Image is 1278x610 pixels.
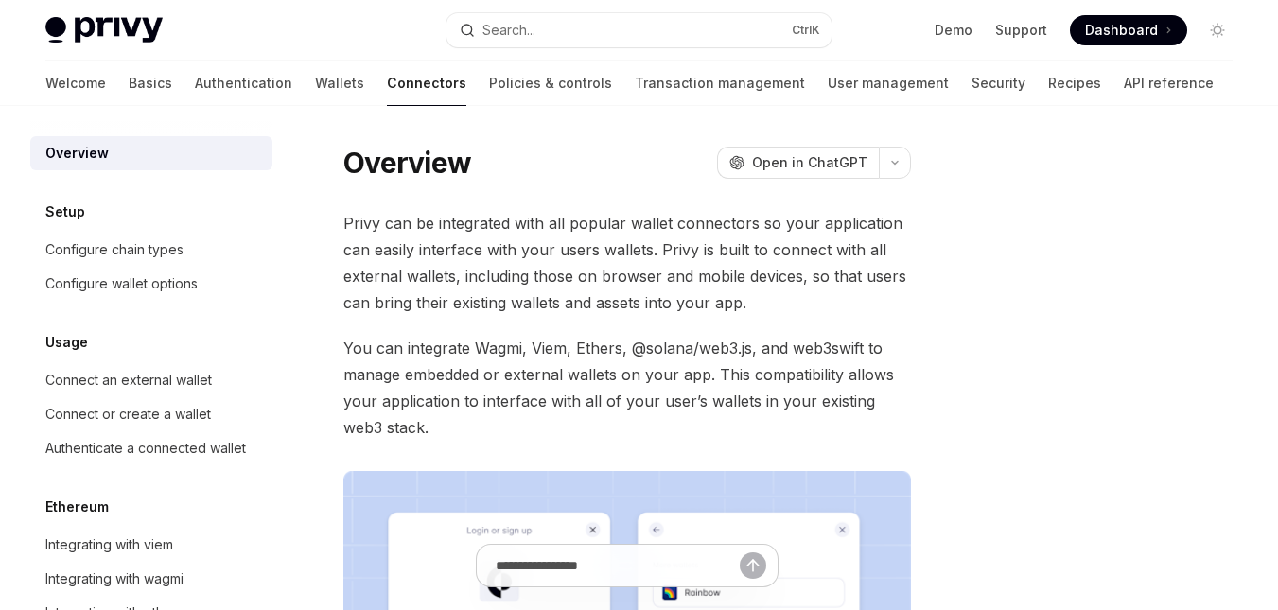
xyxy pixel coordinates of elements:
div: Integrating with viem [45,533,173,556]
button: Toggle dark mode [1202,15,1233,45]
h5: Usage [45,331,88,354]
a: Overview [30,136,272,170]
a: Dashboard [1070,15,1187,45]
h5: Ethereum [45,496,109,518]
a: Policies & controls [489,61,612,106]
div: Integrating with wagmi [45,567,184,590]
a: Configure wallet options [30,267,272,301]
div: Connect or create a wallet [45,403,211,426]
a: Connectors [387,61,466,106]
div: Configure chain types [45,238,184,261]
img: light logo [45,17,163,44]
div: Connect an external wallet [45,369,212,392]
a: API reference [1124,61,1214,106]
div: Authenticate a connected wallet [45,437,246,460]
button: Search...CtrlK [446,13,832,47]
span: Open in ChatGPT [752,153,867,172]
a: Integrating with wagmi [30,562,272,596]
a: Security [972,61,1025,106]
a: Wallets [315,61,364,106]
a: Integrating with viem [30,528,272,562]
a: Support [995,21,1047,40]
a: Authenticate a connected wallet [30,431,272,465]
button: Send message [740,552,766,579]
a: Configure chain types [30,233,272,267]
div: Overview [45,142,109,165]
h5: Setup [45,200,85,223]
a: Authentication [195,61,292,106]
div: Search... [482,19,535,42]
a: Basics [129,61,172,106]
h1: Overview [343,146,471,180]
span: You can integrate Wagmi, Viem, Ethers, @solana/web3.js, and web3swift to manage embedded or exter... [343,335,911,441]
div: Configure wallet options [45,272,198,295]
a: Connect or create a wallet [30,397,272,431]
span: Dashboard [1085,21,1158,40]
a: Welcome [45,61,106,106]
span: Privy can be integrated with all popular wallet connectors so your application can easily interfa... [343,210,911,316]
a: Recipes [1048,61,1101,106]
span: Ctrl K [792,23,820,38]
a: Connect an external wallet [30,363,272,397]
a: Transaction management [635,61,805,106]
a: User management [828,61,949,106]
button: Open in ChatGPT [717,147,879,179]
a: Demo [935,21,972,40]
